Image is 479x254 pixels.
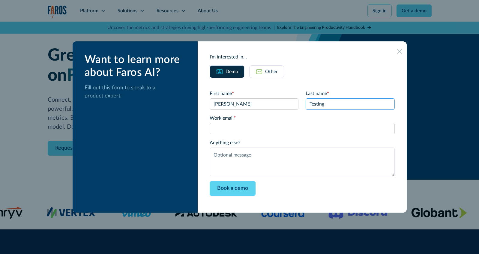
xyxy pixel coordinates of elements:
[210,90,298,97] label: First name
[85,84,188,100] p: Fill out this form to speak to a product expert.
[210,115,394,122] label: Work email
[265,68,278,75] div: Other
[306,90,394,97] label: Last name
[210,53,394,61] div: I'm interested in...
[226,68,238,75] div: Demo
[210,181,256,196] input: Book a demo
[210,90,394,201] form: Email Form
[85,53,188,79] div: Want to learn more about Faros AI?
[210,139,394,146] label: Anything else?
